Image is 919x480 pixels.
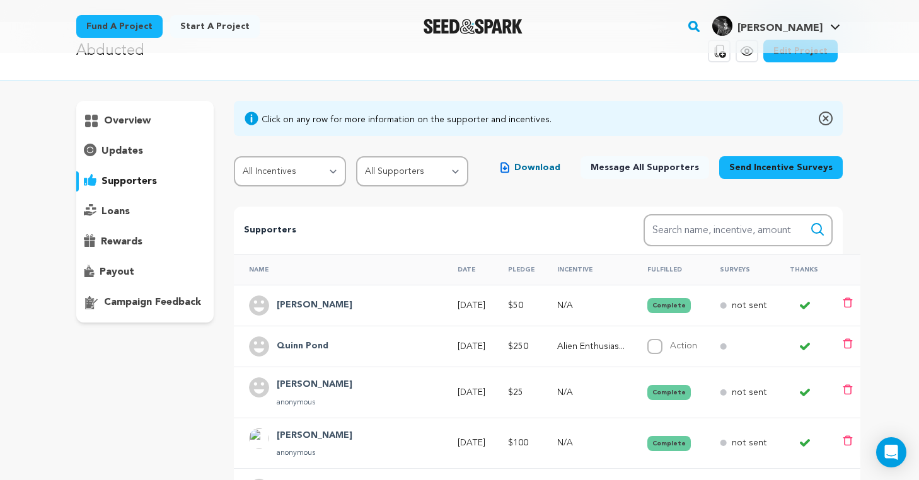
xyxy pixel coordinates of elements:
[508,342,528,351] span: $250
[100,265,134,280] p: payout
[249,428,269,449] img: ACg8ocKjVjT2K_aVmdHAiSkUGKiwGqGJXQmjyLnTev6G_WdggeI7Io366g=s96-c
[104,113,151,129] p: overview
[101,174,157,189] p: supporters
[249,336,269,357] img: user.png
[876,437,906,467] div: Open Intercom Messenger
[508,388,523,397] span: $25
[458,340,485,353] p: [DATE]
[591,161,699,174] span: Message All Supporters
[719,156,843,179] button: Send Incentive Surveys
[76,292,214,312] button: campaign feedback
[458,386,485,399] p: [DATE]
[775,254,828,285] th: Thanks
[712,16,823,36] div: Raechel Z.'s Profile
[581,156,709,179] button: Message All Supporters
[819,111,833,126] img: close-o.svg
[493,254,542,285] th: Pledge
[705,254,775,285] th: Surveys
[76,15,163,38] a: Fund a project
[76,202,214,222] button: loans
[424,19,523,34] a: Seed&Spark Homepage
[514,161,560,174] span: Download
[262,113,552,126] div: Click on any row for more information on the supporter and incentives.
[249,377,269,397] img: user.png
[557,437,625,449] p: N/A
[508,301,523,310] span: $50
[244,223,603,238] p: Supporters
[424,19,523,34] img: Seed&Spark Logo Dark Mode
[101,204,130,219] p: loans
[277,428,352,443] h4: Drew Nick
[732,386,767,399] p: not sent
[647,298,691,313] button: Complete
[76,141,214,161] button: updates
[458,299,485,312] p: [DATE]
[277,298,352,313] h4: Chris Clowers
[490,156,570,179] button: Download
[632,254,705,285] th: Fulfilled
[277,448,352,458] p: anonymous
[647,436,691,451] button: Complete
[249,295,269,316] img: user.png
[101,234,142,249] p: rewards
[737,23,823,33] span: [PERSON_NAME]
[712,16,732,36] img: 18c045636198d3cd.jpg
[557,340,625,353] p: Alien Enthusiast
[647,385,691,400] button: Complete
[277,339,328,354] h4: Quinn Pond
[732,437,767,449] p: not sent
[458,437,485,449] p: [DATE]
[508,438,528,447] span: $100
[277,397,352,408] p: anonymous
[670,341,697,350] label: Action
[732,299,767,312] p: not sent
[101,144,143,159] p: updates
[170,15,260,38] a: Start a project
[710,13,843,36] a: Raechel Z.'s Profile
[234,254,442,285] th: Name
[644,214,833,246] input: Search name, incentive, amount
[76,171,214,191] button: supporters
[710,13,843,40] span: Raechel Z.'s Profile
[557,386,625,399] p: N/A
[104,295,201,310] p: campaign feedback
[277,377,352,392] h4: Urshula Edwards
[76,111,214,131] button: overview
[442,254,493,285] th: Date
[557,299,625,312] p: N/A
[76,262,214,282] button: payout
[76,232,214,252] button: rewards
[542,254,632,285] th: Incentive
